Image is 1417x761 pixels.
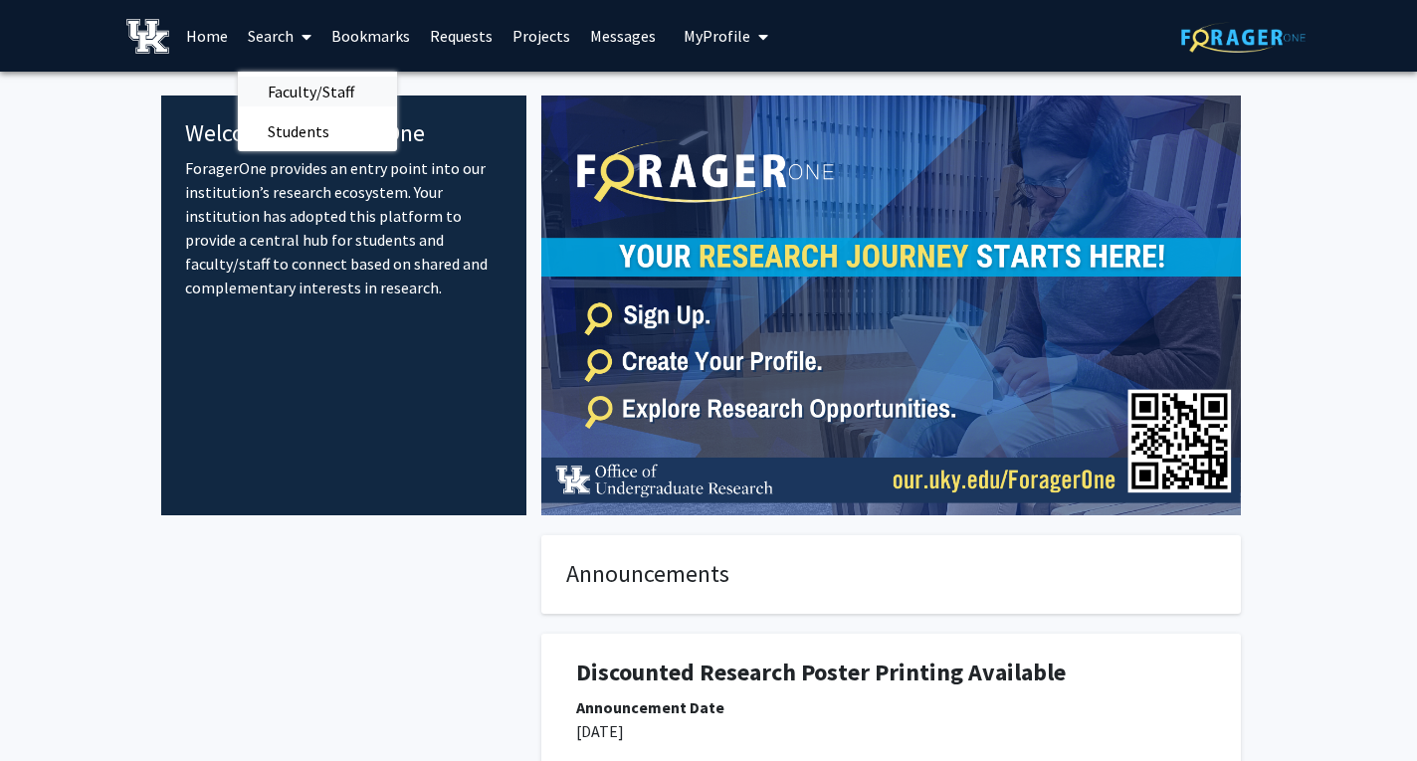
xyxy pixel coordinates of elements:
[580,1,666,71] a: Messages
[503,1,580,71] a: Projects
[1181,22,1306,53] img: ForagerOne Logo
[238,116,397,146] a: Students
[176,1,238,71] a: Home
[566,560,1216,589] h4: Announcements
[126,19,169,54] img: University of Kentucky Logo
[321,1,420,71] a: Bookmarks
[420,1,503,71] a: Requests
[576,695,1206,719] div: Announcement Date
[185,156,503,299] p: ForagerOne provides an entry point into our institution’s research ecosystem. Your institution ha...
[238,1,321,71] a: Search
[238,77,397,106] a: Faculty/Staff
[541,95,1241,515] img: Cover Image
[185,119,503,148] h4: Welcome to ForagerOne
[238,111,359,151] span: Students
[576,659,1206,687] h1: Discounted Research Poster Printing Available
[576,719,1206,743] p: [DATE]
[684,26,750,46] span: My Profile
[15,671,85,746] iframe: Chat
[238,72,384,111] span: Faculty/Staff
